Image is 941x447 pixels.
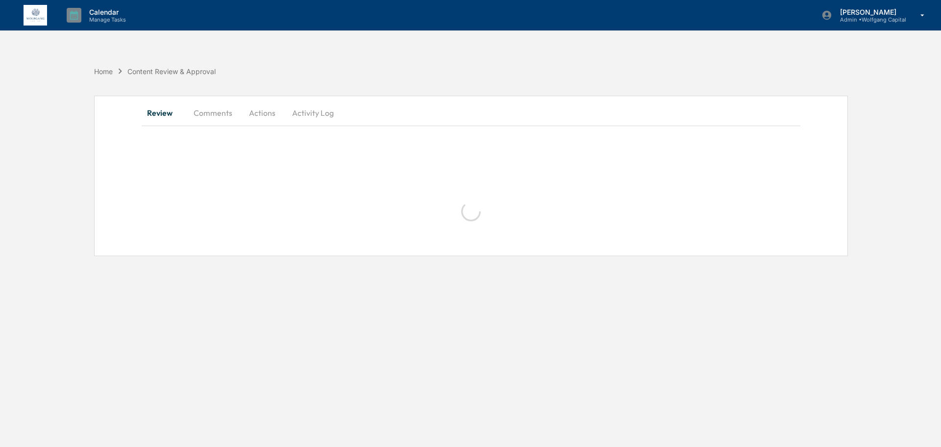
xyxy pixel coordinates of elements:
button: Actions [240,101,284,125]
img: logo [24,5,47,26]
p: [PERSON_NAME] [832,8,906,16]
div: secondary tabs example [142,101,800,125]
button: Review [142,101,186,125]
div: Home [94,67,113,76]
p: Manage Tasks [81,16,131,23]
p: Calendar [81,8,131,16]
p: Admin • Wolfgang Capital [832,16,906,23]
button: Activity Log [284,101,342,125]
button: Comments [186,101,240,125]
div: Content Review & Approval [127,67,216,76]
